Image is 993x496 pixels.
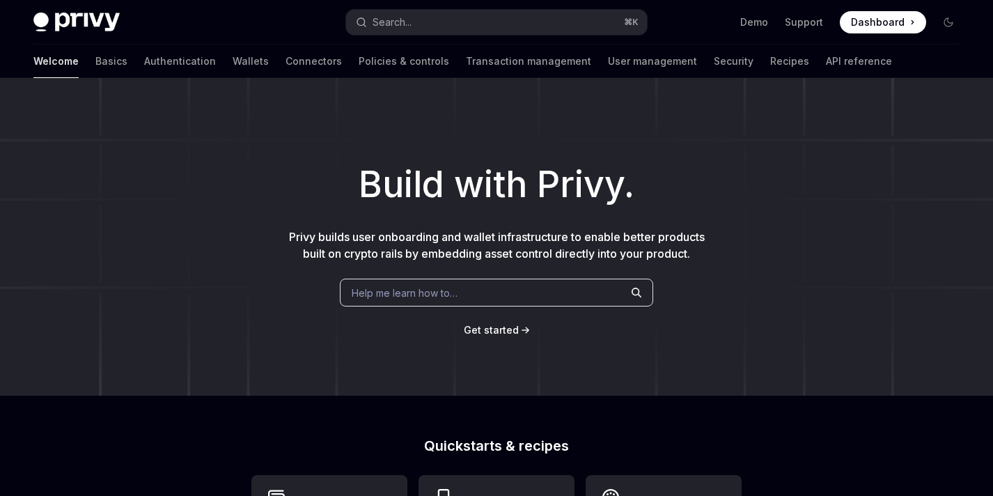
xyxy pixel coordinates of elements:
[464,324,519,336] span: Get started
[466,45,591,78] a: Transaction management
[785,15,823,29] a: Support
[33,13,120,32] img: dark logo
[286,45,342,78] a: Connectors
[251,439,742,453] h2: Quickstarts & recipes
[740,15,768,29] a: Demo
[840,11,926,33] a: Dashboard
[359,45,449,78] a: Policies & controls
[373,14,412,31] div: Search...
[851,15,905,29] span: Dashboard
[770,45,809,78] a: Recipes
[937,11,960,33] button: Toggle dark mode
[289,230,705,261] span: Privy builds user onboarding and wallet infrastructure to enable better products built on crypto ...
[346,10,648,35] button: Search...⌘K
[233,45,269,78] a: Wallets
[95,45,127,78] a: Basics
[464,323,519,337] a: Get started
[608,45,697,78] a: User management
[144,45,216,78] a: Authentication
[714,45,753,78] a: Security
[352,286,458,300] span: Help me learn how to…
[33,45,79,78] a: Welcome
[22,157,971,212] h1: Build with Privy.
[624,17,639,28] span: ⌘ K
[826,45,892,78] a: API reference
